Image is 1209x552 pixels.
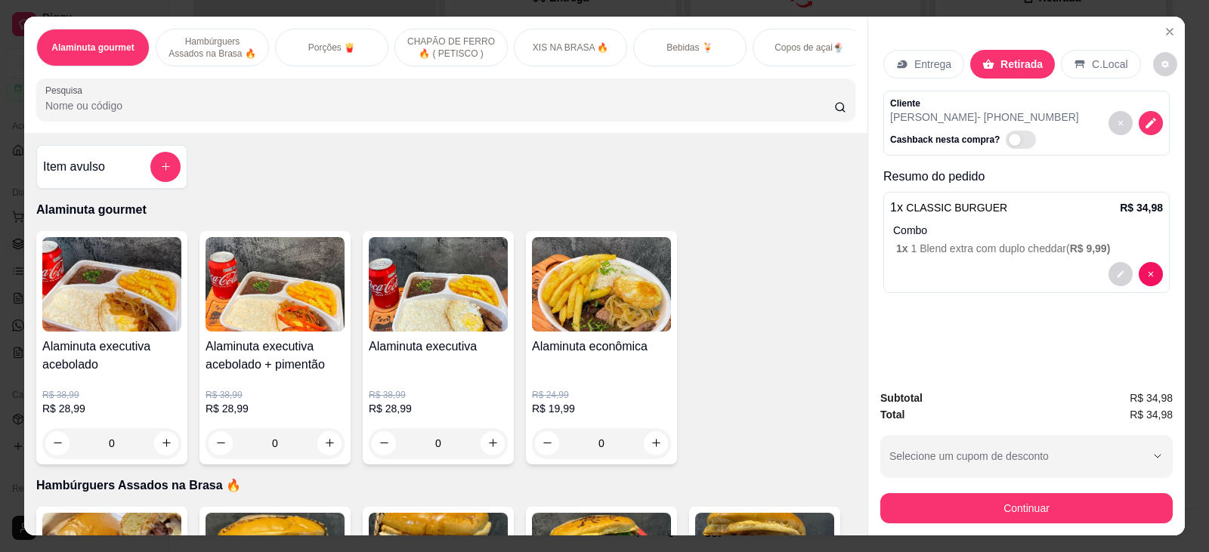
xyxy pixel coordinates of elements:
img: product-image [369,237,508,332]
span: R$ 34,98 [1130,390,1173,406]
p: R$ 19,99 [532,401,671,416]
p: Hambúrguers Assados na Brasa 🔥 [36,476,855,495]
p: Alaminuta gourmet [36,201,855,219]
h4: Alaminuta econômica [532,338,671,356]
p: 1 Blend extra com duplo cheddar ( [896,241,1163,256]
input: Pesquisa [45,98,834,113]
p: R$ 24,99 [532,389,671,401]
button: Close [1158,20,1182,44]
p: Copos de açai🍨 [775,42,844,54]
button: decrease-product-quantity [1139,262,1163,286]
button: decrease-product-quantity [1139,111,1163,135]
p: XIS NA BRASA 🔥 [533,42,608,54]
p: C.Local [1092,57,1127,72]
p: 1 x [890,199,1007,217]
h4: Alaminuta executiva acebolado + pimentão [206,338,345,374]
span: R$ 9,99 ) [1070,242,1111,254]
button: decrease-product-quantity [1109,111,1133,135]
p: Cashback nesta compra? [890,134,1000,146]
p: R$ 34,98 [1120,200,1163,215]
strong: Subtotal [880,392,923,404]
button: add-separate-item [150,152,181,182]
label: Pesquisa [45,84,88,97]
span: R$ 34,98 [1130,406,1173,423]
button: Selecione um cupom de desconto [880,435,1173,477]
img: product-image [532,237,671,332]
span: 1 x [896,242,911,254]
p: Bebidas 🍹 [666,42,713,54]
p: Retirada [1000,57,1043,72]
button: Continuar [880,493,1173,523]
button: decrease-product-quantity [1153,52,1177,76]
p: Cliente [890,97,1079,109]
h4: Item avulso [43,158,105,176]
img: product-image [206,237,345,332]
p: R$ 28,99 [369,401,508,416]
p: [PERSON_NAME] - [PHONE_NUMBER] [890,109,1079,125]
p: R$ 38,99 [42,389,181,401]
button: decrease-product-quantity [1109,262,1133,286]
p: R$ 28,99 [206,401,345,416]
strong: Total [880,409,904,421]
h4: Alaminuta executiva [369,338,508,356]
p: R$ 28,99 [42,401,181,416]
p: Hambúrguers Assados na Brasa 🔥 [169,35,256,60]
p: CHAPÃO DE FERRO🔥 ( PETISCO ) [407,35,495,60]
p: Alaminuta gourmet [51,42,134,54]
p: Porções 🍟 [308,42,355,54]
span: CLASSIC BURGUER [906,202,1007,214]
h4: Alaminuta executiva acebolado [42,338,181,374]
img: product-image [42,237,181,332]
p: Resumo do pedido [883,168,1170,186]
p: R$ 38,99 [369,389,508,401]
p: Combo [893,223,1163,238]
p: Entrega [914,57,951,72]
p: R$ 38,99 [206,389,345,401]
label: Automatic updates [1006,131,1042,149]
